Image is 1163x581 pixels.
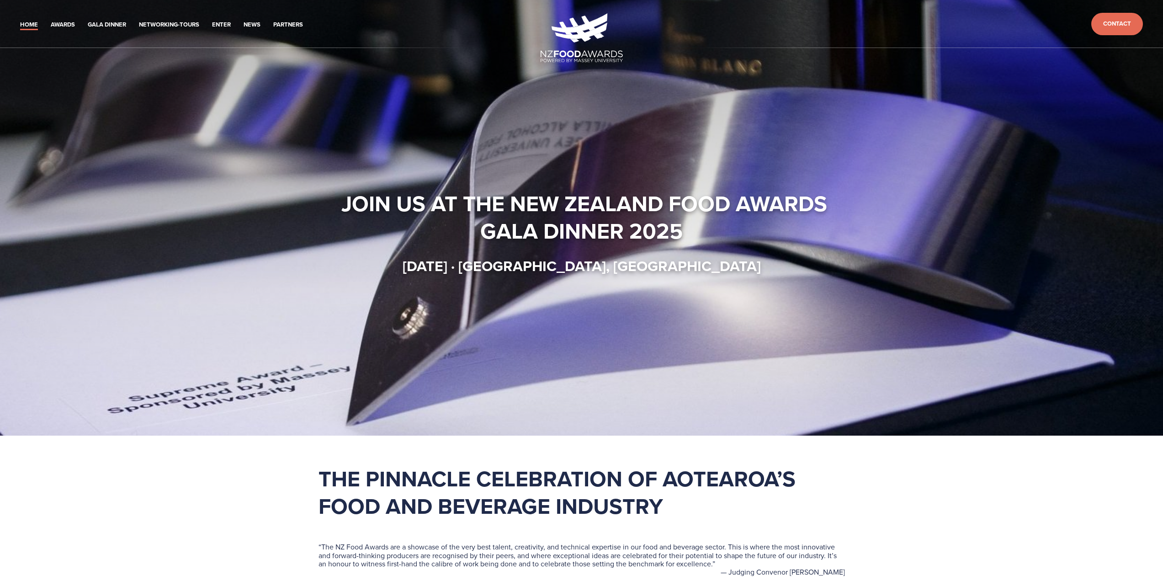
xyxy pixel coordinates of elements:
[273,20,303,30] a: Partners
[319,568,845,576] figcaption: — Judging Convenor [PERSON_NAME]
[88,20,126,30] a: Gala Dinner
[212,20,231,30] a: Enter
[319,542,321,552] span: “
[319,465,845,520] h1: The pinnacle celebration of Aotearoa’s food and beverage industry
[51,20,75,30] a: Awards
[139,20,199,30] a: Networking-Tours
[1091,13,1143,35] a: Contact
[244,20,260,30] a: News
[403,255,761,277] strong: [DATE] · [GEOGRAPHIC_DATA], [GEOGRAPHIC_DATA]
[712,559,715,569] span: ”
[341,187,833,247] strong: Join us at the New Zealand Food Awards Gala Dinner 2025
[319,543,845,568] blockquote: The NZ Food Awards are a showcase of the very best talent, creativity, and technical expertise in...
[20,20,38,30] a: Home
